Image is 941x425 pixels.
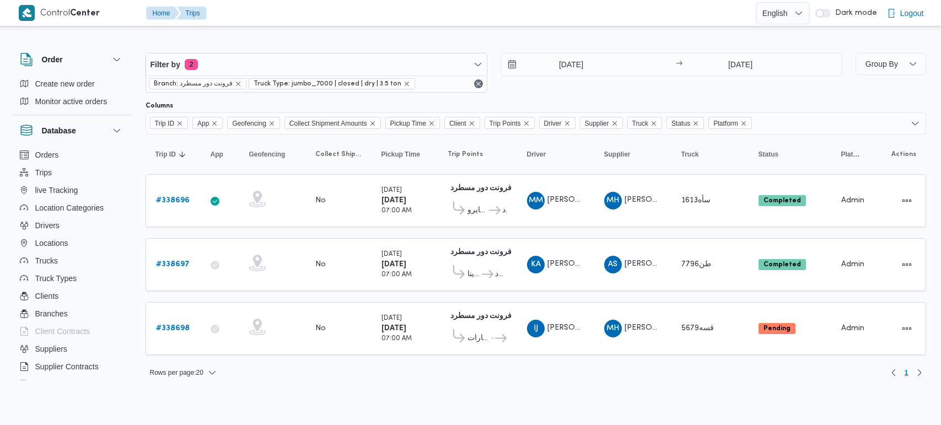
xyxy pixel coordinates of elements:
span: Orders [35,148,59,162]
div: Order [11,75,132,115]
div: → [676,61,682,68]
span: Rows per page : 20 [150,366,203,379]
span: Supplier [585,117,609,130]
button: Remove Truck from selection in this group [650,120,657,127]
span: Branch: فرونت دور مسطرد [149,78,246,89]
span: Filter by [150,58,180,71]
span: Client [449,117,466,130]
span: App [192,117,223,129]
button: Truck [677,146,743,163]
div: No [315,196,326,206]
span: Truck Type: jumbo_7000 | closed | dry | 3.5 ton [254,79,401,89]
button: Remove App from selection in this group [211,120,218,127]
span: لولو اميرلد بلازا نيو كايرو [467,204,487,217]
button: Driver [523,146,589,163]
span: Admin [841,325,864,332]
button: Trips [15,164,128,181]
b: [DATE] [381,197,406,204]
span: طن7796 [681,261,711,268]
button: remove selected entity [235,80,241,87]
div: No [315,324,326,333]
span: Logout [900,7,924,20]
span: Supplier [604,150,631,159]
b: [DATE] [381,261,406,268]
a: #338696 [156,194,190,207]
b: فرونت دور مسطرد [450,313,512,320]
button: Actions [898,192,916,209]
span: قسه5679 [681,325,714,332]
span: Geofencing [249,150,286,159]
span: Geofencing [232,117,266,130]
small: [DATE] [381,251,402,257]
span: App [197,117,209,130]
span: Drivers [35,219,60,232]
span: [PERSON_NAME] [PERSON_NAME] [547,324,675,331]
button: live Tracking [15,181,128,199]
span: Suppliers [35,342,67,356]
span: Monitor active orders [35,95,107,108]
button: Home [146,7,179,20]
span: فرونت دور مسطرد [495,268,507,281]
div: Database [11,146,132,385]
span: Trip Points [448,150,483,159]
span: Pickup Time [390,117,426,130]
span: سأه1613 [681,197,711,204]
span: Platform [713,117,738,130]
button: Group By [856,53,926,75]
button: Previous page [887,366,900,379]
button: Remove Status from selection in this group [692,120,699,127]
span: Branch: فرونت دور مسطرد [154,79,233,89]
span: Admin [841,197,864,204]
span: Supplier Contracts [35,360,99,373]
a: #338697 [156,258,190,271]
button: Trips [177,7,207,20]
span: [PERSON_NAME] ابراهيم [547,260,634,267]
small: [DATE] [381,187,402,193]
button: Truck Types [15,270,128,287]
button: Rows per page:20 [146,366,221,379]
small: 07:00 AM [381,336,412,342]
button: Platform [837,146,865,163]
span: Supplier [580,117,623,129]
button: Remove Platform from selection in this group [740,120,747,127]
b: فرونت دور مسطرد [450,249,512,256]
span: KA [531,256,541,273]
span: Collect Shipment Amounts [315,150,362,159]
button: Actions [898,256,916,273]
button: Database [20,124,123,137]
button: Actions [898,320,916,337]
input: Press the down key to open a popover containing a calendar. [686,53,795,76]
span: Trip ID [155,117,175,130]
span: Actions [891,150,916,159]
b: Completed [763,197,801,204]
button: Location Categories [15,199,128,217]
b: Completed [763,261,801,268]
span: Devices [35,378,63,391]
span: امارات [GEOGRAPHIC_DATA] مدينتي [467,332,490,345]
span: [PERSON_NAME] [PERSON_NAME] [547,196,675,203]
div: Muhammad Hanei Muhammad Jodah Mahmood [604,192,622,209]
button: Geofencing [245,146,300,163]
span: Client Contracts [35,325,90,338]
b: Pending [763,325,791,332]
b: # 338696 [156,197,190,204]
button: Supplier [600,146,666,163]
b: [DATE] [381,325,406,332]
span: Completed [759,195,806,206]
button: Remove [472,77,485,90]
svg: Sorted in descending order [178,150,187,159]
button: Trucks [15,252,128,270]
button: App [206,146,234,163]
span: Truck [681,150,699,159]
b: # 338698 [156,325,190,332]
span: live Tracking [35,184,78,197]
button: Orders [15,146,128,164]
button: Clients [15,287,128,305]
img: X8yXhbKr1z7QwAAAABJRU5ErkJggg== [19,5,35,21]
div: Ibrahem Jabril Muhammad Ahmad Jmuaah [527,320,545,337]
a: #338698 [156,322,190,335]
span: Truck Type: jumbo_7000 | closed | dry | 3.5 ton [249,78,415,89]
span: Trip Points [490,117,521,130]
span: Geofencing [227,117,279,129]
span: Driver [544,117,562,130]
